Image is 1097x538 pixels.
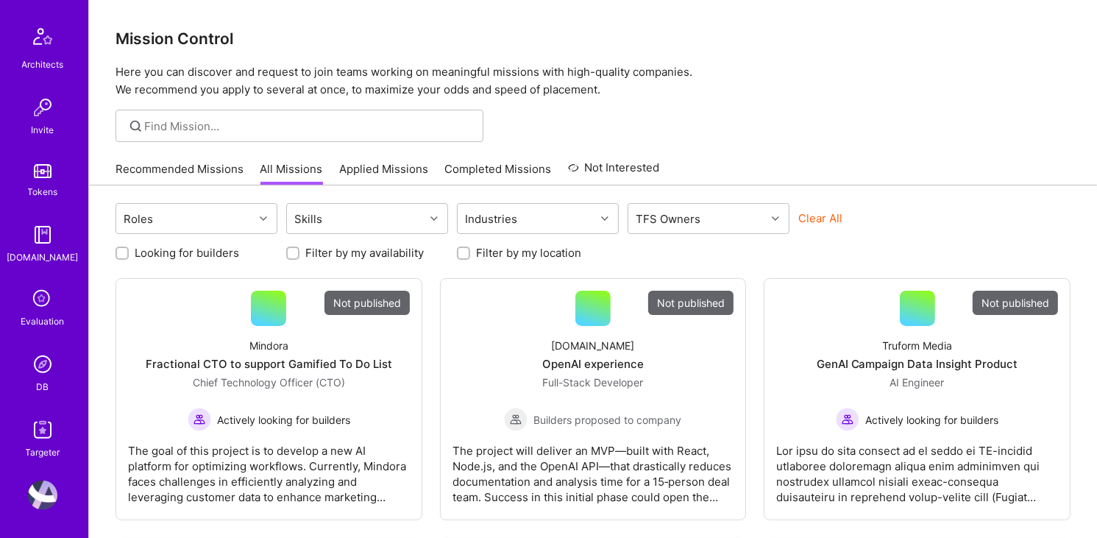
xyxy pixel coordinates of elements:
a: Not publishedTruform MediaGenAI Campaign Data Insight ProductAI Engineer Actively looking for bui... [776,291,1058,508]
div: Roles [121,208,157,230]
div: Fractional CTO to support Gamified To Do List [146,356,392,372]
img: guide book [28,220,57,249]
span: Builders proposed to company [533,412,681,428]
div: Invite [32,122,54,138]
div: Not published [973,291,1058,315]
input: Find Mission... [145,118,472,134]
i: icon Chevron [601,215,608,222]
span: Chief Technology Officer (CTO) [193,376,345,389]
a: Not publishedMindoraFractional CTO to support Gamified To Do ListChief Technology Officer (CTO) A... [128,291,410,508]
i: icon Chevron [772,215,779,222]
div: The goal of this project is to develop a new AI platform for optimizing workflows. Currently, Min... [128,431,410,505]
span: Actively looking for builders [865,412,998,428]
div: Skills [291,208,327,230]
a: Not Interested [568,159,660,185]
img: User Avatar [28,481,57,510]
i: icon SearchGrey [127,118,144,135]
div: Mindora [249,338,288,353]
img: Admin Search [28,350,57,379]
button: Clear All [798,210,842,226]
img: Actively looking for builders [188,408,211,431]
p: Here you can discover and request to join teams working on meaningful missions with high-quality ... [116,63,1071,99]
div: TFS Owners [633,208,705,230]
div: GenAI Campaign Data Insight Product [817,356,1018,372]
div: [DOMAIN_NAME] [7,249,79,265]
label: Filter by my availability [305,245,424,261]
a: All Missions [260,161,323,185]
h3: Mission Control [116,29,1071,48]
img: Skill Targeter [28,415,57,445]
a: User Avatar [24,481,61,510]
div: DB [37,379,49,394]
i: icon Chevron [430,215,438,222]
a: Not published[DOMAIN_NAME]OpenAI experienceFull-Stack Developer Builders proposed to companyBuild... [452,291,734,508]
label: Looking for builders [135,245,239,261]
img: tokens [34,164,52,178]
i: icon Chevron [260,215,267,222]
div: Truform Media [882,338,952,353]
i: icon SelectionTeam [29,286,57,314]
img: Invite [28,93,57,122]
label: Filter by my location [476,245,581,261]
div: Tokens [28,184,58,199]
a: Applied Missions [339,161,428,185]
div: Targeter [26,445,60,460]
div: OpenAI experience [542,356,644,372]
img: Builders proposed to company [504,408,528,431]
div: Industries [462,208,522,230]
div: Evaluation [21,314,65,329]
span: Actively looking for builders [217,412,350,428]
img: Architects [25,21,60,57]
div: Not published [324,291,410,315]
span: AI Engineer [890,376,945,389]
div: [DOMAIN_NAME] [551,338,634,353]
a: Recommended Missions [116,161,244,185]
div: Not published [648,291,734,315]
img: Actively looking for builders [836,408,859,431]
a: Completed Missions [445,161,552,185]
div: Lor ipsu do sita consect ad el seddo ei TE-incidid utlaboree doloremagn aliqua enim adminimven qu... [776,431,1058,505]
span: Full-Stack Developer [542,376,643,389]
div: Architects [22,57,64,72]
div: The project will deliver an MVP—built with React, Node.js, and the OpenAI API—that drastically re... [452,431,734,505]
